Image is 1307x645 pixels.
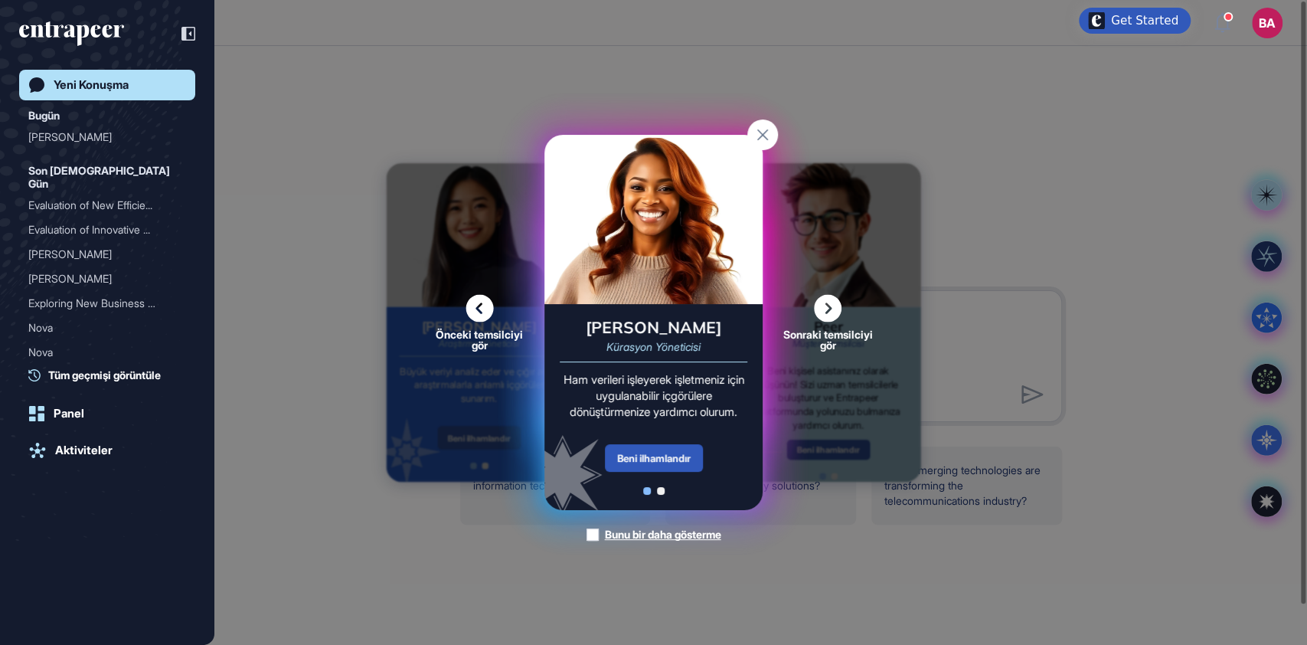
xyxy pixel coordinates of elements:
[28,242,186,267] div: Nash
[28,291,174,316] div: Exploring New Business Op...
[430,329,529,351] span: Önceki temsilciyi gör
[605,444,703,472] div: Beni ilhamlandır
[28,125,174,149] div: [PERSON_NAME]
[1079,8,1191,34] div: Open Get Started checklist
[28,242,174,267] div: [PERSON_NAME]
[1088,12,1105,29] img: launcher-image-alternative-text
[28,316,186,340] div: Nova
[28,340,186,365] div: Nova
[28,162,186,193] div: Son [DEMOGRAPHIC_DATA] Gün
[778,329,877,351] span: Sonraki temsilciyi gör
[54,407,84,421] div: Panel
[19,435,195,466] a: Aktiviteler
[28,106,60,125] div: Bugün
[28,267,174,291] div: [PERSON_NAME]
[28,193,186,218] div: Evaluation of New Efficiency and Digitalization Best Practices in the Contact Center Sector Over ...
[19,21,124,46] div: entrapeer-logo
[48,367,161,383] span: Tüm geçmişi görüntüle
[28,340,174,365] div: Nova
[28,267,186,291] div: Tracy
[544,135,763,304] img: curie-card.png
[28,291,186,316] div: Exploring New Business Opportunities and Trends in the Call Center Sector for the Next Five Years
[560,372,747,420] div: Ham verileri işleyerek işletmeniz için uygulanabilir içgörülere dönüştürmenize yardımcı olurum.
[28,218,186,242] div: Evaluation of Innovative Business Outsourcing Models Used by Corporates in the Last Twelve Months
[28,367,195,383] a: Tüm geçmişi görüntüle
[54,78,129,92] div: Yeni Konuşma
[606,342,701,352] div: Kürasyon Yöneticisi
[586,319,721,336] div: [PERSON_NAME]
[1252,8,1282,38] button: BA
[605,527,721,542] div: Bunu bir daha gösterme
[19,398,195,429] a: Panel
[19,70,195,100] a: Yeni Konuşma
[55,444,113,457] div: Aktiviteler
[1111,13,1178,28] div: Get Started
[28,316,174,340] div: Nova
[28,193,174,218] div: Evaluation of New Efficie...
[28,218,174,242] div: Evaluation of Innovative ...
[28,125,186,149] div: Reese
